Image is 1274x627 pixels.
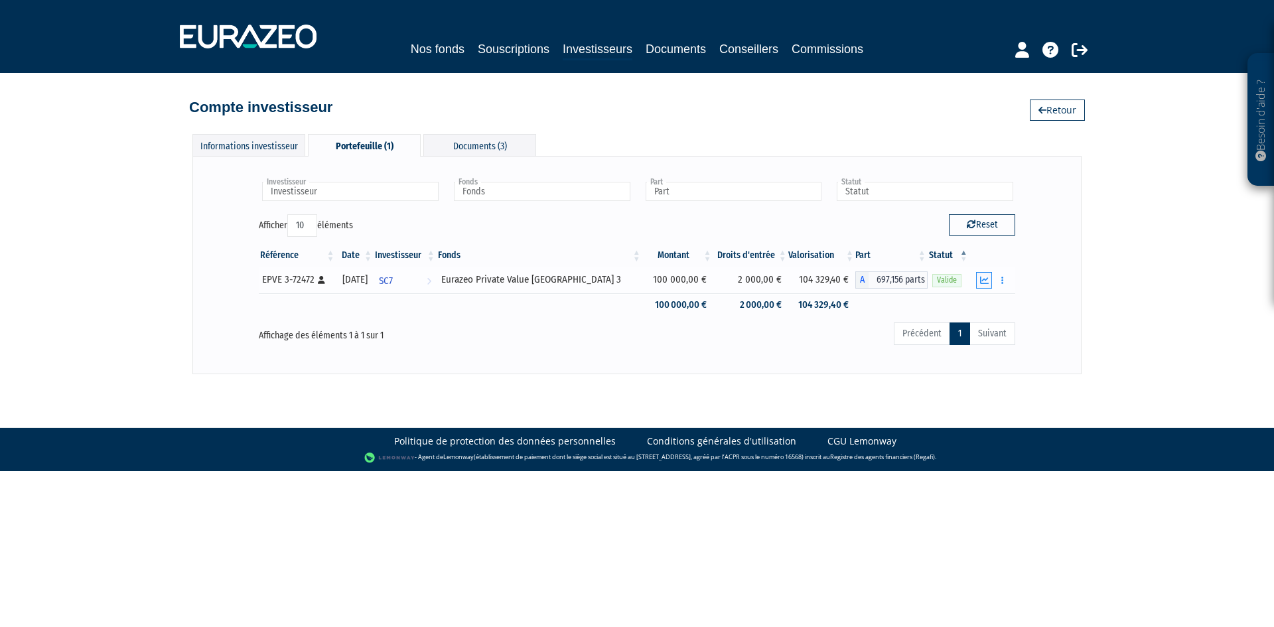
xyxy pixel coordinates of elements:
[869,271,928,289] span: 697,156 parts
[642,267,713,293] td: 100 000,00 €
[374,244,437,267] th: Investisseur: activer pour trier la colonne par ordre croissant
[443,453,474,461] a: Lemonway
[792,40,863,58] a: Commissions
[336,244,374,267] th: Date: activer pour trier la colonne par ordre croissant
[394,435,616,448] a: Politique de protection des données personnelles
[259,244,336,267] th: Référence : activer pour trier la colonne par ordre croissant
[13,451,1261,464] div: - Agent de (établissement de paiement dont le siège social est situé au [STREET_ADDRESS], agréé p...
[827,435,896,448] a: CGU Lemonway
[478,40,549,58] a: Souscriptions
[646,40,706,58] a: Documents
[563,40,632,60] a: Investisseurs
[340,273,369,287] div: [DATE]
[427,269,431,293] i: Voir l'investisseur
[192,134,305,156] div: Informations investisseur
[374,267,437,293] a: SC7
[437,244,642,267] th: Fonds: activer pour trier la colonne par ordre croissant
[855,271,869,289] span: A
[788,267,855,293] td: 104 329,40 €
[259,214,353,237] label: Afficher éléments
[949,214,1015,236] button: Reset
[713,293,788,316] td: 2 000,00 €
[423,134,536,156] div: Documents (3)
[928,244,969,267] th: Statut : activer pour trier la colonne par ordre d&eacute;croissant
[647,435,796,448] a: Conditions générales d'utilisation
[950,322,970,345] a: 1
[788,293,855,316] td: 104 329,40 €
[262,273,331,287] div: EPVE 3-72472
[1030,100,1085,121] a: Retour
[411,40,464,58] a: Nos fonds
[719,40,778,58] a: Conseillers
[379,269,393,293] span: SC7
[642,244,713,267] th: Montant: activer pour trier la colonne par ordre croissant
[713,267,788,293] td: 2 000,00 €
[318,276,325,284] i: [Français] Personne physique
[788,244,855,267] th: Valorisation: activer pour trier la colonne par ordre croissant
[932,274,961,287] span: Valide
[830,453,935,461] a: Registre des agents financiers (Regafi)
[189,100,332,115] h4: Compte investisseur
[308,134,421,157] div: Portefeuille (1)
[287,214,317,237] select: Afficheréléments
[713,244,788,267] th: Droits d'entrée: activer pour trier la colonne par ordre croissant
[259,321,563,342] div: Affichage des éléments 1 à 1 sur 1
[180,25,317,48] img: 1732889491-logotype_eurazeo_blanc_rvb.png
[441,273,638,287] div: Eurazeo Private Value [GEOGRAPHIC_DATA] 3
[855,244,928,267] th: Part: activer pour trier la colonne par ordre croissant
[364,451,415,464] img: logo-lemonway.png
[642,293,713,316] td: 100 000,00 €
[855,271,928,289] div: A - Eurazeo Private Value Europe 3
[1253,60,1269,180] p: Besoin d'aide ?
